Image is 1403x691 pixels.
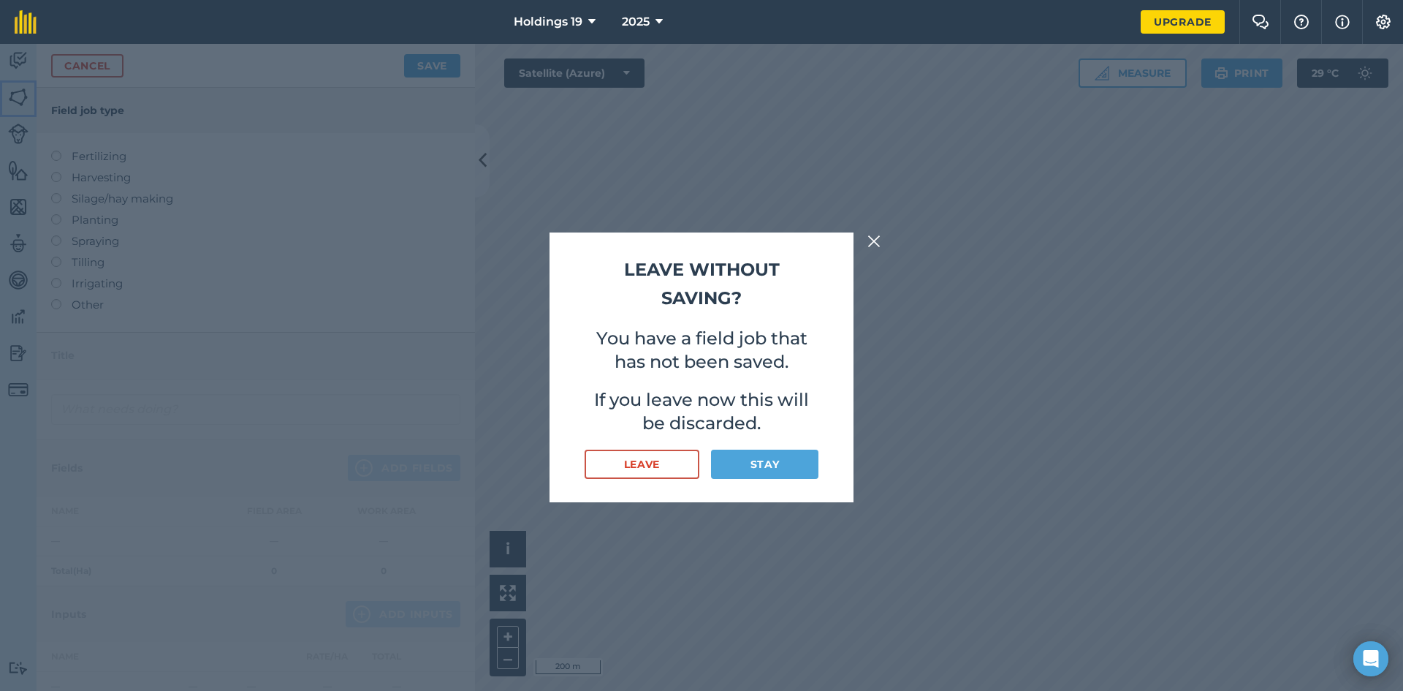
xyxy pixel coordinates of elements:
[1252,15,1269,29] img: Two speech bubbles overlapping with the left bubble in the forefront
[585,327,818,374] p: You have a field job that has not been saved.
[1353,641,1388,676] div: Open Intercom Messenger
[1375,15,1392,29] img: A cog icon
[1293,15,1310,29] img: A question mark icon
[514,13,582,31] span: Holdings 19
[711,450,818,479] button: Stay
[15,10,37,34] img: fieldmargin Logo
[585,388,818,435] p: If you leave now this will be discarded.
[622,13,650,31] span: 2025
[585,256,818,312] h2: Leave without saving?
[1141,10,1225,34] a: Upgrade
[585,450,699,479] button: Leave
[1335,13,1350,31] img: svg+xml;base64,PHN2ZyB4bWxucz0iaHR0cDovL3d3dy53My5vcmcvMjAwMC9zdmciIHdpZHRoPSIxNyIgaGVpZ2h0PSIxNy...
[867,233,881,250] img: svg+xml;base64,PHN2ZyB4bWxucz0iaHR0cDovL3d3dy53My5vcmcvMjAwMC9zdmciIHdpZHRoPSIyMiIgaGVpZ2h0PSIzMC...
